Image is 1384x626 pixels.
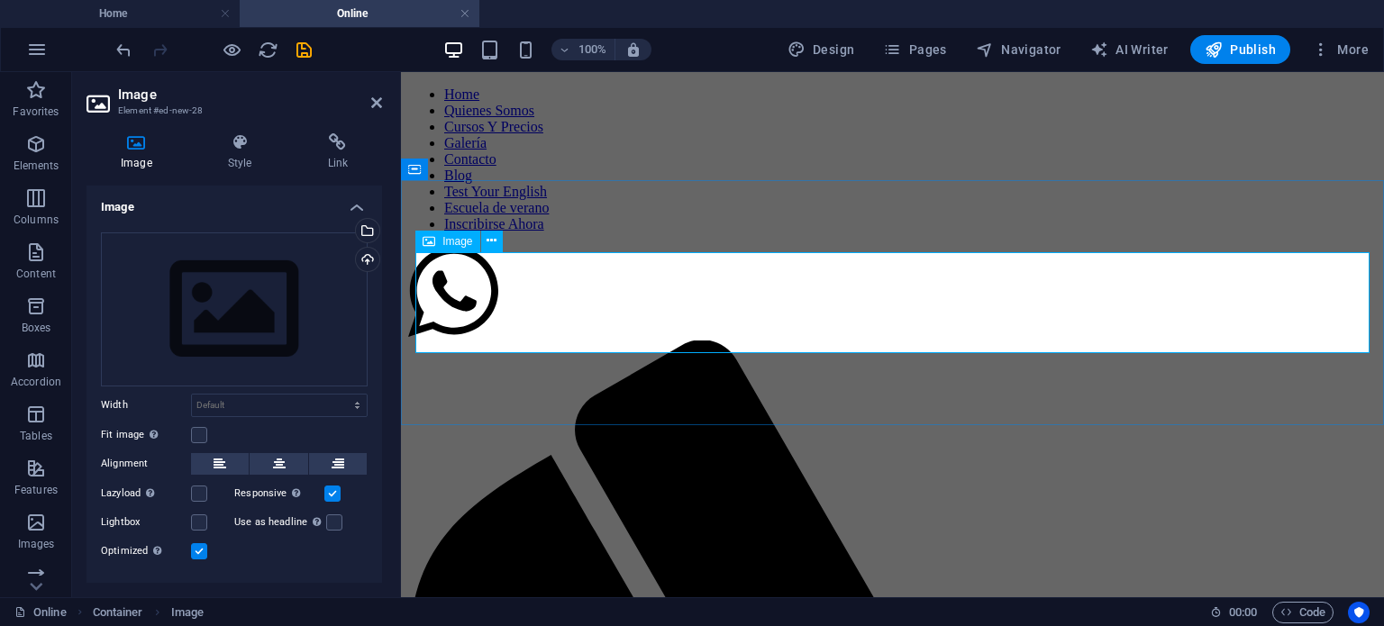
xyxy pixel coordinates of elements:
h4: Style [194,133,294,171]
button: save [293,39,314,60]
span: Image [442,236,472,247]
p: Columns [14,213,59,227]
p: Features [14,483,58,497]
p: Content [16,267,56,281]
p: Favorites [13,104,59,119]
span: Code [1280,602,1325,623]
span: Design [788,41,855,59]
button: Publish [1190,35,1290,64]
span: Pages [883,41,946,59]
label: Width [101,400,191,410]
span: Click to select. Double-click to edit [93,602,143,623]
label: Use as headline [234,512,325,533]
p: Accordion [11,375,61,389]
h4: Image [86,133,194,171]
label: Fit image [101,424,191,446]
button: Usercentrics [1348,602,1370,623]
label: Optimized [101,540,191,562]
button: reload [257,39,278,60]
button: Design [780,35,862,64]
p: Images [18,537,55,551]
span: 00 00 [1229,602,1257,623]
span: More [1312,41,1369,59]
div: Design (Ctrl+Alt+Y) [780,35,862,64]
i: Reload page [258,40,278,60]
i: Save (Ctrl+S) [294,40,314,60]
span: Publish [1205,41,1276,59]
h4: Image [86,186,382,218]
button: undo [113,39,134,60]
nav: breadcrumb [93,602,204,623]
h2: Image [118,86,382,103]
p: Elements [14,159,59,173]
span: Navigator [976,41,1061,59]
label: Lightbox [101,512,191,533]
button: More [1305,35,1376,64]
i: On resize automatically adjust zoom level to fit chosen device. [625,41,642,58]
button: Code [1272,602,1334,623]
span: Click to select. Double-click to edit [171,602,204,623]
h3: Element #ed-new-28 [118,103,346,119]
div: Select files from the file manager, stock photos, or upload file(s) [101,232,368,386]
button: Click here to leave preview mode and continue editing [221,39,242,60]
h4: Online [240,4,479,23]
button: Navigator [969,35,1069,64]
a: Click to cancel selection. Double-click to open Pages [14,602,67,623]
h6: Session time [1210,602,1258,623]
h6: 100% [578,39,607,60]
label: Lazyload [101,483,191,504]
i: Undo: Add element (Ctrl+Z) [114,40,134,60]
iframe: To enrich screen reader interactions, please activate Accessibility in Grammarly extension settings [401,72,1384,597]
p: Boxes [22,321,51,335]
button: 100% [551,39,615,60]
p: Tables [20,429,52,443]
label: Alignment [101,453,191,475]
span: : [1242,605,1244,619]
span: AI Writer [1090,41,1169,59]
button: AI Writer [1083,35,1176,64]
h4: Text [86,576,382,620]
label: Responsive [234,483,324,504]
button: Pages [876,35,953,64]
h4: Link [294,133,383,171]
